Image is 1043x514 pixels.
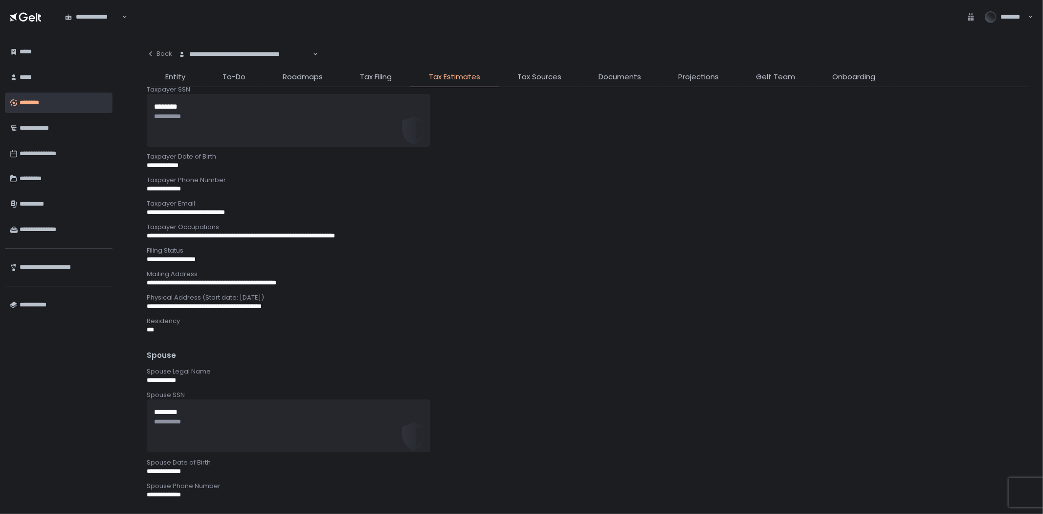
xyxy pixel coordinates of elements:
span: Roadmaps [283,71,323,83]
span: Tax Filing [360,71,392,83]
div: Mailing Address [147,270,1029,279]
div: Physical Address (Start date: [DATE]) [147,293,1029,302]
div: Search for option [172,44,318,65]
span: Documents [599,71,641,83]
span: Projections [678,71,719,83]
div: Residency [147,317,1029,326]
div: Taxpayer Date of Birth [147,152,1029,161]
div: Back [147,49,172,58]
button: Back [147,44,172,64]
div: Taxpayer Occupations [147,223,1029,232]
div: Spouse Phone Number [147,482,1029,491]
div: Taxpayer Phone Number [147,176,1029,185]
div: Filing Status [147,246,1029,255]
span: Entity [165,71,185,83]
div: Taxpayer Email [147,199,1029,208]
span: Gelt Team [756,71,795,83]
div: Search for option [59,6,127,27]
span: Tax Estimates [429,71,480,83]
span: To-Do [222,71,245,83]
div: Spouse Date of Birth [147,458,1029,467]
div: Spouse [147,350,1029,361]
div: Spouse SSN [147,391,1029,399]
span: Onboarding [832,71,875,83]
div: Spouse Legal Name [147,367,1029,376]
div: Taxpayer SSN [147,85,1029,94]
span: Tax Sources [517,71,561,83]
